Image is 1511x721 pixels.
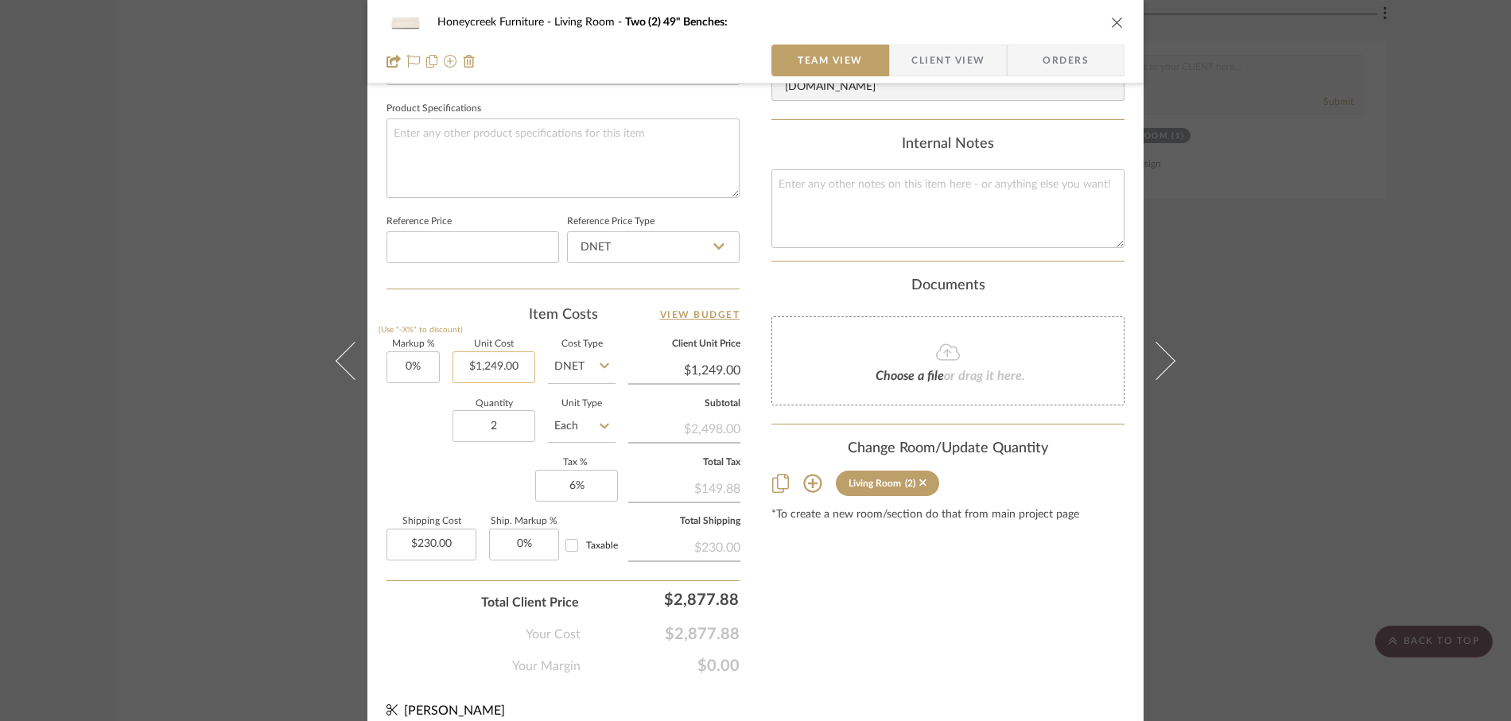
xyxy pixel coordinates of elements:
[386,340,440,348] label: Markup %
[535,459,616,467] label: Tax %
[489,517,559,525] label: Ship. Markup %
[548,400,616,408] label: Unit Type
[587,583,746,615] div: $2,877.88
[453,400,535,408] label: Quantity
[628,532,740,560] div: $230.00
[628,340,740,348] label: Client Unit Price
[1110,15,1125,29] button: close
[567,218,655,226] label: Reference Price Type
[386,6,425,38] img: 06500c2f-bc00-4bd4-a111-a9b840baf0c8_48x40.jpg
[386,218,452,226] label: Reference Price
[771,277,1125,295] div: Documents
[386,305,740,324] div: Item Costs
[911,45,985,76] span: Client View
[581,657,740,676] span: $0.00
[876,370,944,382] span: Choose a file
[481,593,579,612] span: Total Client Price
[1025,45,1106,76] span: Orders
[905,478,915,489] div: (2)
[628,473,740,502] div: $149.88
[944,370,1025,382] span: or drag it here.
[660,305,740,324] a: View Budget
[512,657,581,676] span: Your Margin
[798,45,863,76] span: Team View
[628,517,740,525] label: Total Shipping
[548,340,616,348] label: Cost Type
[581,625,740,644] span: $2,877.88
[628,413,740,442] div: $2,498.00
[526,625,581,644] span: Your Cost
[453,340,535,348] label: Unit Cost
[404,704,505,717] span: [PERSON_NAME]
[628,400,740,408] label: Subtotal
[771,509,1125,521] div: *To create a new room/section do that from main project page
[771,136,1125,153] div: Internal Notes
[437,17,554,28] span: Honeycreek Furniture
[771,440,1125,458] div: Change Room/Update Quantity
[849,478,901,489] div: Living Room
[463,55,476,68] img: Remove from project
[625,17,728,28] span: Two (2) 49" Benches:
[554,17,625,28] span: Living Room
[386,105,481,113] label: Product Specifications
[586,541,618,550] span: Taxable
[628,459,740,467] label: Total Tax
[386,517,476,525] label: Shipping Cost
